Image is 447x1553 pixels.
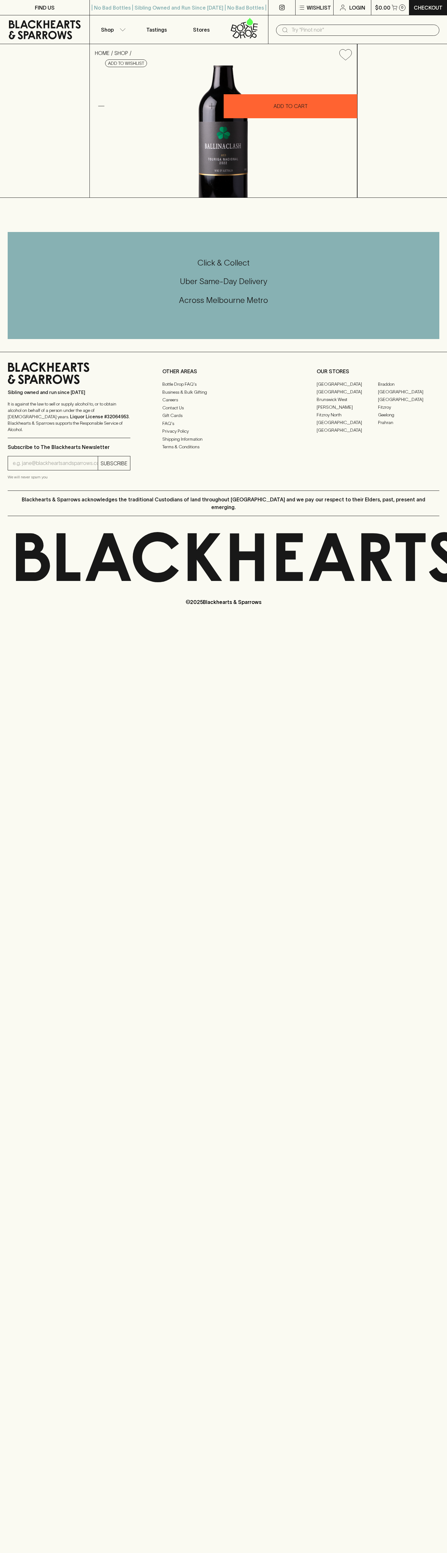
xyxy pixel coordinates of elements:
p: Login [349,4,365,12]
a: FAQ's [162,420,285,427]
input: e.g. jane@blackheartsandsparrows.com.au [13,458,98,468]
p: FIND US [35,4,55,12]
strong: Liquor License #32064953 [70,414,129,419]
p: SUBSCRIBE [101,460,127,467]
a: Business & Bulk Gifting [162,388,285,396]
a: HOME [95,50,110,56]
a: Terms & Conditions [162,443,285,451]
p: Subscribe to The Blackhearts Newsletter [8,443,130,451]
button: ADD TO CART [224,94,357,118]
p: $0.00 [375,4,390,12]
p: OTHER AREAS [162,367,285,375]
a: Contact Us [162,404,285,412]
a: Brunswick West [317,396,378,403]
p: ADD TO CART [274,102,308,110]
p: Sibling owned and run since [DATE] [8,389,130,396]
p: Stores [193,26,210,34]
p: It is against the law to sell or supply alcohol to, or to obtain alcohol on behalf of a person un... [8,401,130,433]
a: Shipping Information [162,435,285,443]
a: Prahran [378,419,439,426]
h5: Across Melbourne Metro [8,295,439,305]
a: Gift Cards [162,412,285,420]
a: Geelong [378,411,439,419]
a: [GEOGRAPHIC_DATA] [378,388,439,396]
button: SUBSCRIBE [98,456,130,470]
p: Shop [101,26,114,34]
p: 0 [401,6,404,9]
a: [PERSON_NAME] [317,403,378,411]
button: Add to wishlist [337,47,354,63]
a: [GEOGRAPHIC_DATA] [317,380,378,388]
button: Add to wishlist [105,59,147,67]
p: Wishlist [307,4,331,12]
a: Bottle Drop FAQ's [162,381,285,388]
a: Careers [162,396,285,404]
a: Fitzroy North [317,411,378,419]
img: 41447.png [90,66,357,197]
button: Shop [90,15,135,44]
p: Tastings [146,26,167,34]
input: Try "Pinot noir" [291,25,434,35]
a: Fitzroy [378,403,439,411]
div: Call to action block [8,232,439,339]
a: [GEOGRAPHIC_DATA] [378,396,439,403]
a: [GEOGRAPHIC_DATA] [317,426,378,434]
a: Braddon [378,380,439,388]
a: [GEOGRAPHIC_DATA] [317,388,378,396]
p: We will never spam you [8,474,130,480]
p: Checkout [414,4,443,12]
a: [GEOGRAPHIC_DATA] [317,419,378,426]
p: Blackhearts & Sparrows acknowledges the traditional Custodians of land throughout [GEOGRAPHIC_DAT... [12,496,435,511]
h5: Click & Collect [8,258,439,268]
a: Privacy Policy [162,428,285,435]
h5: Uber Same-Day Delivery [8,276,439,287]
p: OUR STORES [317,367,439,375]
a: Tastings [134,15,179,44]
a: SHOP [114,50,128,56]
a: Stores [179,15,224,44]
